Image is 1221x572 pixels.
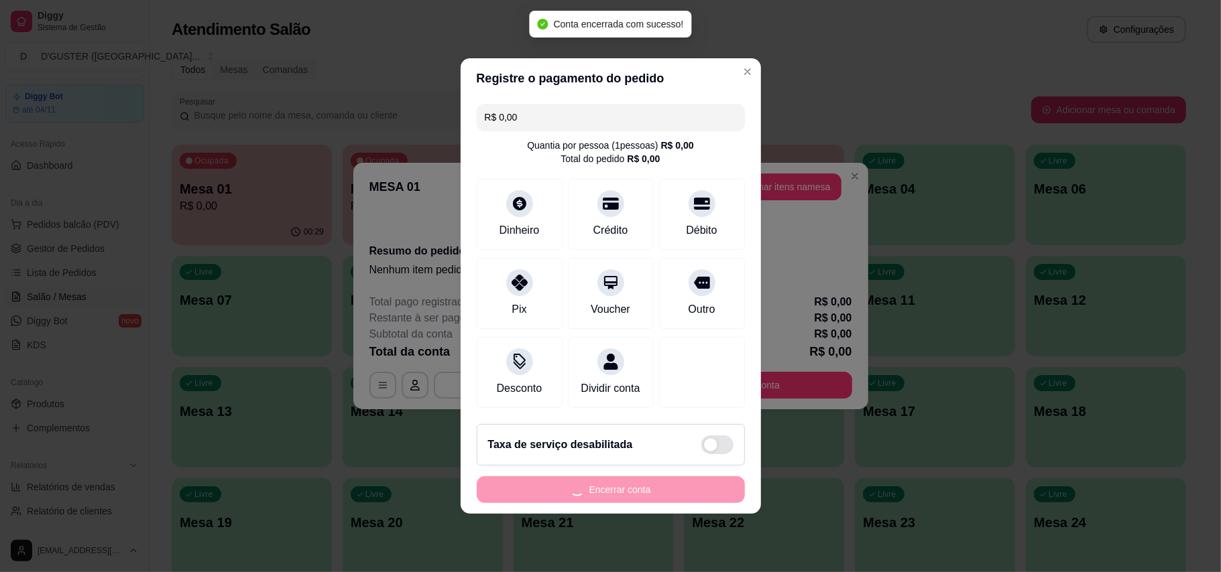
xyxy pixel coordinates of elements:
div: Desconto [497,380,542,397]
div: Voucher [591,301,630,317]
div: Débito [686,222,717,238]
div: R$ 0,00 [627,152,660,165]
h2: Taxa de serviço desabilitada [488,437,633,453]
span: check-circle [538,19,548,29]
div: Crédito [593,222,628,238]
div: Outro [688,301,715,317]
div: R$ 0,00 [661,139,694,152]
input: Ex.: hambúrguer de cordeiro [485,104,737,131]
span: Conta encerrada com sucesso! [554,19,684,29]
div: Pix [512,301,526,317]
div: Dividir conta [581,380,640,397]
div: Dinheiro [500,222,540,238]
div: Total do pedido [561,152,660,165]
button: Close [737,61,758,82]
div: Quantia por pessoa ( 1 pessoas) [527,139,693,152]
header: Registre o pagamento do pedido [461,58,761,98]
